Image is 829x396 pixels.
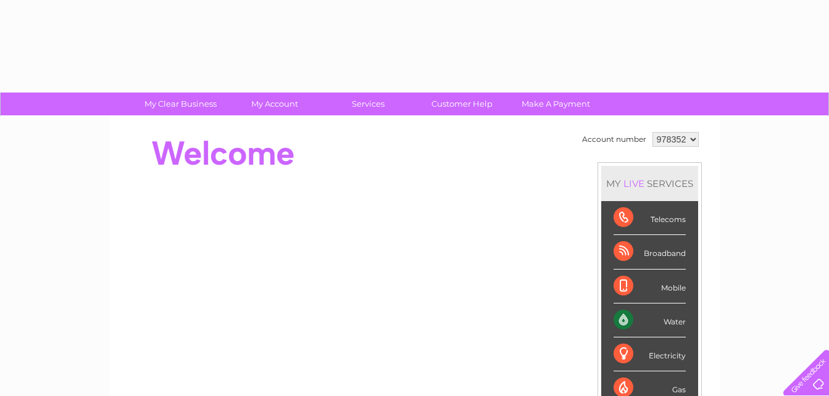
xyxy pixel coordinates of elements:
a: Customer Help [411,93,513,115]
div: Mobile [614,270,686,303]
div: MY SERVICES [601,166,698,201]
div: LIVE [621,178,647,189]
div: Telecoms [614,201,686,235]
div: Electricity [614,337,686,371]
a: Make A Payment [505,93,607,115]
a: My Clear Business [130,93,231,115]
div: Water [614,303,686,337]
a: Services [317,93,419,115]
div: Broadband [614,235,686,269]
td: Account number [579,129,649,150]
a: My Account [223,93,325,115]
